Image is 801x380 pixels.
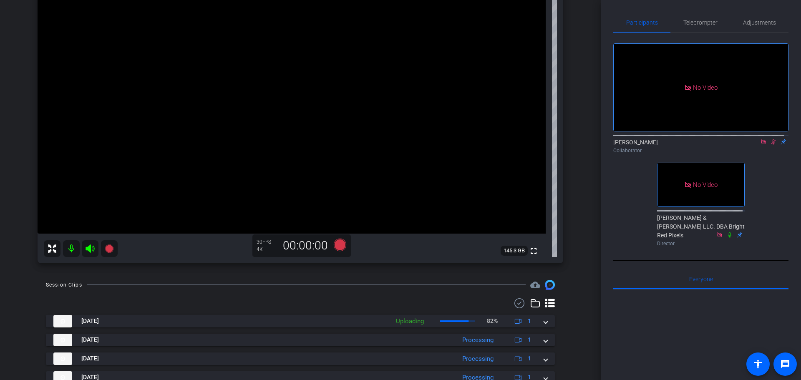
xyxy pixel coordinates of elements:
mat-expansion-panel-header: thumb-nail[DATE]Processing1 [46,352,555,365]
span: Teleprompter [683,20,718,25]
img: Session clips [545,280,555,290]
mat-icon: cloud_upload [530,280,540,290]
img: thumb-nail [53,352,72,365]
div: Director [657,240,745,247]
span: [DATE] [81,354,99,363]
img: thumb-nail [53,315,72,327]
span: 145.3 GB [501,246,528,256]
div: Uploading [392,317,428,326]
mat-icon: fullscreen [529,246,539,256]
span: Everyone [689,276,713,282]
span: Destinations for your clips [530,280,540,290]
span: Participants [626,20,658,25]
div: [PERSON_NAME] & [PERSON_NAME] LLC. DBA Bright Red Pixels [657,214,745,247]
span: [DATE] [81,335,99,344]
img: thumb-nail [53,334,72,346]
p: 82% [487,317,498,325]
div: 30 [257,239,277,245]
mat-expansion-panel-header: thumb-nail[DATE]Uploading82%1 [46,315,555,327]
div: Collaborator [613,147,788,154]
div: Session Clips [46,281,82,289]
span: No Video [693,181,718,189]
mat-icon: accessibility [753,359,763,369]
mat-icon: message [780,359,790,369]
span: 1 [528,335,531,344]
span: 1 [528,354,531,363]
span: No Video [693,83,718,91]
div: 4K [257,246,277,253]
span: FPS [262,239,271,245]
div: [PERSON_NAME] [613,138,788,154]
span: 1 [528,317,531,325]
mat-expansion-panel-header: thumb-nail[DATE]Processing1 [46,334,555,346]
div: Processing [458,335,498,345]
div: 00:00:00 [277,239,333,253]
span: Adjustments [743,20,776,25]
div: Processing [458,354,498,364]
span: [DATE] [81,317,99,325]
